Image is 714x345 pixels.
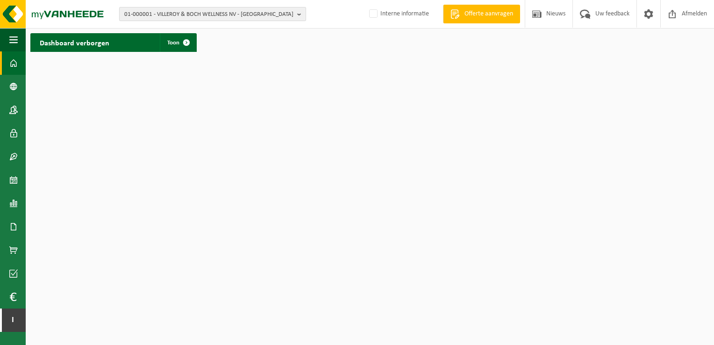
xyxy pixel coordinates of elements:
button: 01-000001 - VILLEROY & BOCH WELLNESS NV - [GEOGRAPHIC_DATA] [119,7,306,21]
a: Toon [160,33,196,52]
span: Offerte aanvragen [462,9,515,19]
h2: Dashboard verborgen [30,33,119,51]
span: Toon [167,40,179,46]
span: 01-000001 - VILLEROY & BOCH WELLNESS NV - [GEOGRAPHIC_DATA] [124,7,293,22]
a: Offerte aanvragen [443,5,520,23]
label: Interne informatie [367,7,429,21]
span: I [9,309,16,332]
